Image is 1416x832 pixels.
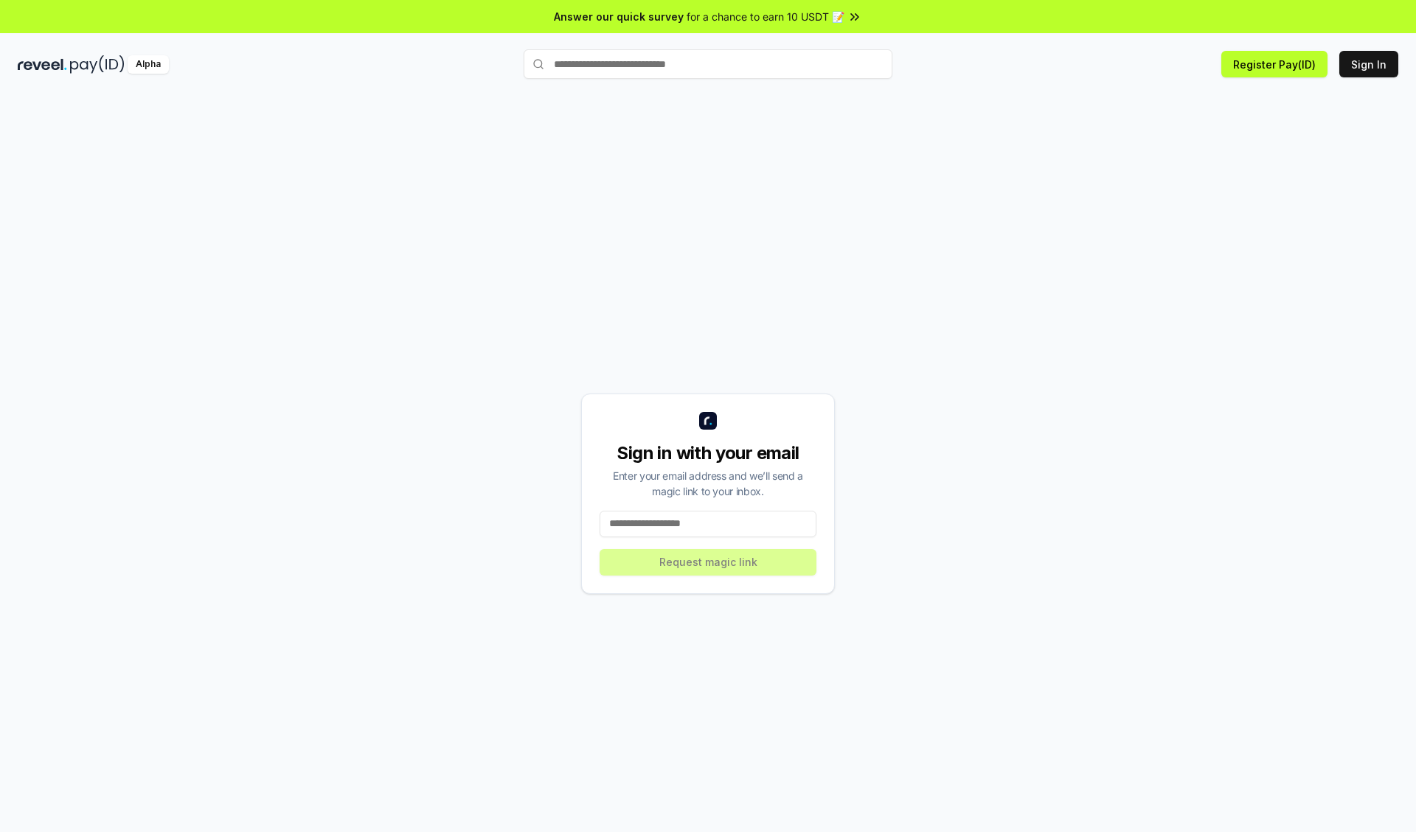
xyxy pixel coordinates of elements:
button: Sign In [1339,51,1398,77]
img: logo_small [699,412,717,430]
img: reveel_dark [18,55,67,74]
button: Register Pay(ID) [1221,51,1327,77]
img: pay_id [70,55,125,74]
div: Alpha [128,55,169,74]
span: Answer our quick survey [554,9,684,24]
span: for a chance to earn 10 USDT 📝 [687,9,844,24]
div: Enter your email address and we’ll send a magic link to your inbox. [600,468,816,499]
div: Sign in with your email [600,441,816,465]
